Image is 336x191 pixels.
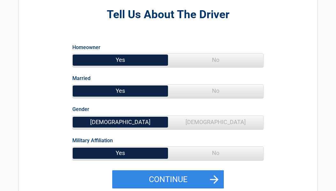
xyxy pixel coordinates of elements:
[73,147,168,159] span: Yes
[168,116,263,129] span: [DEMOGRAPHIC_DATA]
[72,74,91,83] label: Married
[72,43,100,52] label: Homeowner
[72,136,113,145] label: Military Affiliation
[73,54,168,66] span: Yes
[168,54,263,66] span: No
[168,147,263,159] span: No
[112,170,224,189] button: Continue
[73,84,168,97] span: Yes
[54,7,282,22] h2: Tell Us About The Driver
[73,116,168,129] span: [DEMOGRAPHIC_DATA]
[168,84,263,97] span: No
[72,105,89,114] label: Gender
